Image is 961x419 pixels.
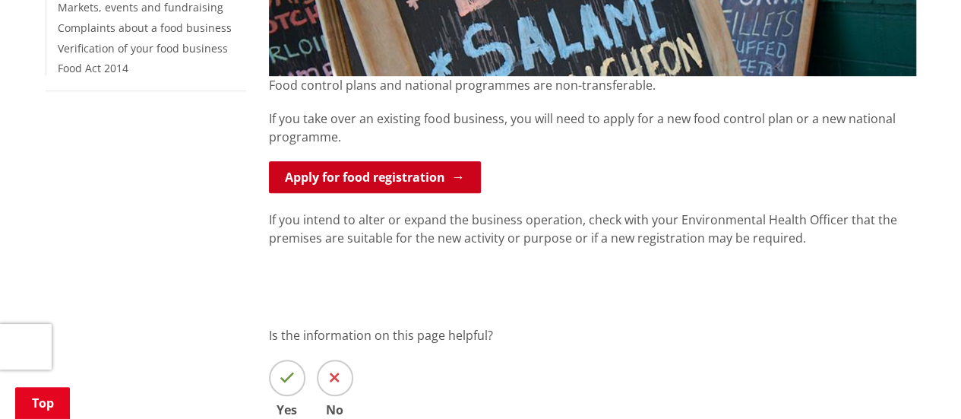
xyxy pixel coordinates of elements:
p: If you intend to alter or expand the business operation, check with your Environmental Health Off... [269,211,916,247]
a: Complaints about a food business [58,21,232,35]
a: Verification of your food business [58,41,228,56]
a: Top [15,387,70,419]
span: Yes [269,404,305,416]
a: Food Act 2014 [58,61,128,75]
span: No [317,404,353,416]
p: Food control plans and national programmes are non-transferable. [269,76,916,94]
iframe: Messenger Launcher [891,355,946,410]
p: If you take over an existing food business, you will need to apply for a new food control plan or... [269,110,916,146]
a: Apply for food registration [269,161,481,193]
p: Is the information on this page helpful? [269,326,916,344]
